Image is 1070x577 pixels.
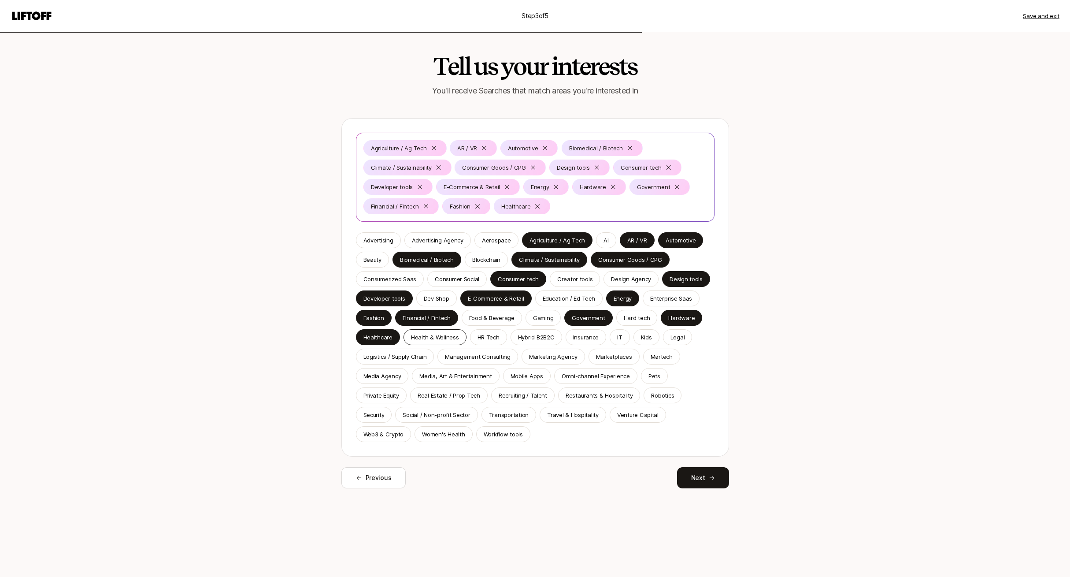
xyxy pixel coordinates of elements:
div: Agriculture / Ag Tech [529,236,585,245]
p: Robotics [651,391,674,400]
p: AR / VR [627,236,647,245]
p: You'll receive Searches that match areas you're interested in [337,85,733,97]
div: Automotive [666,236,696,245]
p: Media Agency [363,372,401,380]
p: Government [572,313,605,322]
p: Design tools [670,275,703,283]
p: Biomedical / Biotech [569,144,623,153]
p: Food & Beverage [469,313,515,322]
p: Venture Capital [617,410,659,419]
p: Creator tools [557,275,593,283]
p: Consumer Goods / CPG [462,163,526,172]
button: Previous [341,467,406,488]
p: Management Consulting [445,352,511,361]
div: Web3 & Crypto [363,430,404,439]
p: Consumer tech [498,275,539,283]
p: Media, Art & Entertainment [419,372,492,380]
div: Energy [531,182,549,191]
div: Healthcare [501,202,530,211]
p: Consumer Goods / CPG [598,255,662,264]
p: Advertising [363,236,393,245]
button: Save and exit [1023,11,1059,20]
p: Fashion [363,313,384,322]
p: Developer tools [371,182,413,191]
p: Financial / Fintech [403,313,451,322]
p: Design tools [557,163,590,172]
div: Aerospace [482,236,511,245]
p: Transportation [489,410,529,419]
p: Climate / Sustainability [519,255,580,264]
p: Healthcare [363,333,392,342]
p: Step 3 of 5 [522,11,548,21]
p: Health & Wellness [411,333,459,342]
p: AR / VR [457,144,477,153]
div: HR Tech [478,333,500,342]
p: Education / Ed Tech [543,294,595,303]
p: Workflow tools [484,430,523,439]
p: Beauty [363,255,381,264]
div: Fashion [450,202,470,211]
p: Restaurants & Hospitality [566,391,633,400]
p: Marketing Agency [529,352,578,361]
div: Women's Health [422,430,465,439]
p: Travel & Hospitality [547,410,599,419]
div: Private Equity [363,391,399,400]
button: Next [677,467,729,488]
p: Pets [648,372,660,380]
p: Hardware [668,313,695,322]
p: Biomedical / Biotech [400,255,454,264]
p: Insurance [573,333,599,342]
div: Consumerized Saas [363,275,417,283]
p: Advertising Agency [412,236,463,245]
div: Financial / Fintech [371,202,419,211]
p: Energy [614,294,632,303]
p: Recruiting / Talent [499,391,547,400]
p: Hardware [580,182,606,191]
p: Kids [641,333,652,342]
p: Design Agency [611,275,651,283]
p: Blockchain [472,255,500,264]
div: Dev Shop [424,294,449,303]
div: Marketplaces [596,352,632,361]
div: Consumer Social [435,275,479,283]
p: Omni-channel Experience [562,372,630,380]
p: Gaming [533,313,553,322]
p: Martech [651,352,673,361]
div: Mobile Apps [511,372,543,380]
div: Automotive [508,144,538,153]
div: Hybrid B2B2C [518,333,555,342]
p: Developer tools [363,294,405,303]
p: Social / Non-profit Sector [403,410,470,419]
p: Enterprise Saas [650,294,692,303]
p: Logistics / Supply Chain [363,352,427,361]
